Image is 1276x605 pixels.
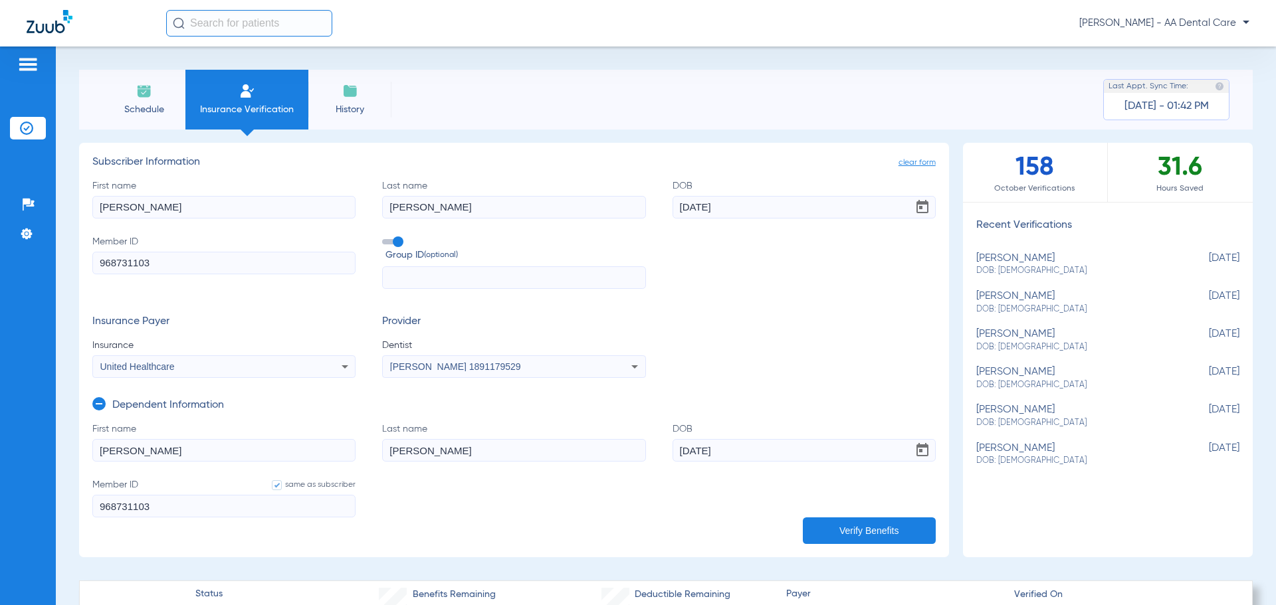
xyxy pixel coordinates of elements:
[976,442,1173,467] div: [PERSON_NAME]
[382,439,645,462] input: Last name
[1109,80,1188,93] span: Last Appt. Sync Time:
[976,404,1173,428] div: [PERSON_NAME]
[635,588,730,602] span: Deductible Remaining
[92,315,356,329] h3: Insurance Payer
[1173,404,1239,428] span: [DATE]
[92,495,356,517] input: Member IDsame as subscriber
[976,366,1173,390] div: [PERSON_NAME]
[390,361,521,372] span: [PERSON_NAME] 1891179529
[92,156,936,169] h3: Subscriber Information
[112,103,175,116] span: Schedule
[92,422,356,462] label: First name
[100,361,175,372] span: United Healthcare
[382,179,645,218] label: Last name
[963,143,1108,202] div: 158
[673,422,936,462] label: DOB
[166,10,332,37] input: Search for patients
[976,341,1173,353] span: DOB: [DEMOGRAPHIC_DATA]
[1108,182,1253,195] span: Hours Saved
[382,315,645,329] h3: Provider
[1079,17,1249,30] span: [PERSON_NAME] - AA Dental Care
[17,56,39,72] img: hamburger-icon
[976,303,1173,315] span: DOB: [DEMOGRAPHIC_DATA]
[92,339,356,352] span: Insurance
[342,83,358,99] img: History
[92,196,356,218] input: First name
[1173,366,1239,390] span: [DATE]
[92,179,356,218] label: First name
[976,290,1173,315] div: [PERSON_NAME]
[786,587,1003,601] span: Payer
[1215,82,1224,91] img: last sync help info
[909,194,936,220] button: Open calendar
[909,437,936,464] button: Open calendar
[673,179,936,218] label: DOB
[92,235,356,290] label: Member ID
[673,196,936,218] input: DOBOpen calendar
[1173,328,1239,353] span: [DATE]
[1124,100,1209,113] span: [DATE] - 01:42 PM
[963,219,1253,232] h3: Recent Verifications
[382,196,645,218] input: Last name
[92,252,356,274] input: Member ID
[963,182,1107,195] span: October Verifications
[976,265,1173,277] span: DOB: [DEMOGRAPHIC_DATA]
[673,439,936,462] input: DOBOpen calendar
[976,252,1173,277] div: [PERSON_NAME]
[136,83,152,99] img: Schedule
[899,156,936,169] span: clear form
[259,478,356,491] label: same as subscriber
[239,83,255,99] img: Manual Insurance Verification
[385,248,645,262] span: Group ID
[1173,290,1239,315] span: [DATE]
[424,248,458,262] small: (optional)
[976,379,1173,391] span: DOB: [DEMOGRAPHIC_DATA]
[382,422,645,462] label: Last name
[27,10,72,33] img: Zuub Logo
[318,103,381,116] span: History
[1014,588,1231,602] span: Verified On
[1173,252,1239,277] span: [DATE]
[195,103,298,116] span: Insurance Verification
[92,478,356,517] label: Member ID
[976,455,1173,467] span: DOB: [DEMOGRAPHIC_DATA]
[1173,442,1239,467] span: [DATE]
[976,417,1173,429] span: DOB: [DEMOGRAPHIC_DATA]
[1108,143,1253,202] div: 31.6
[382,339,645,352] span: Dentist
[92,439,356,462] input: First name
[195,587,223,601] span: Status
[413,588,496,602] span: Benefits Remaining
[112,399,224,412] h3: Dependent Information
[976,328,1173,353] div: [PERSON_NAME]
[173,17,185,29] img: Search Icon
[803,517,936,544] button: Verify Benefits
